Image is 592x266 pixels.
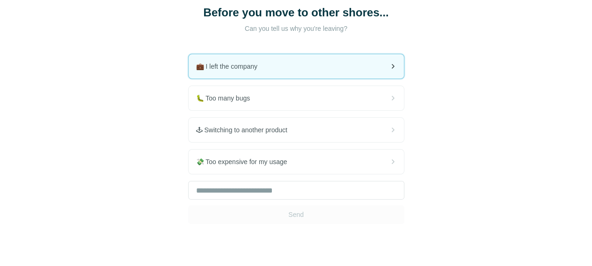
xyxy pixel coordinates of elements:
[203,24,390,33] p: Can you tell us why you're leaving?
[203,5,390,20] h1: Before you move to other shores...
[196,125,295,135] span: 🕹 Switching to another product
[196,93,258,103] span: 🐛 Too many bugs
[196,157,295,166] span: 💸 Too expensive for my usage
[196,62,265,71] span: 💼 I left the company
